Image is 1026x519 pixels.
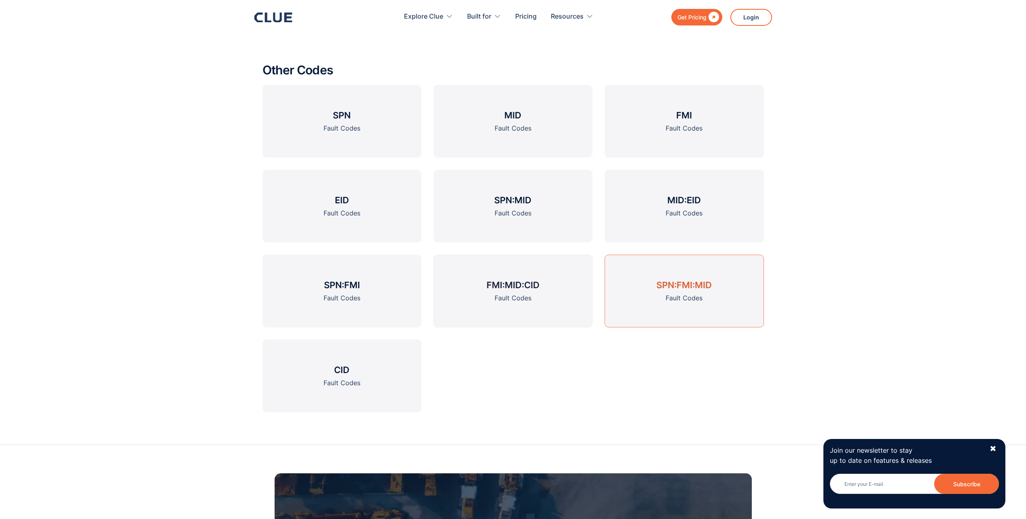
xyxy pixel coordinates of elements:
input: Enter your E-mail [830,474,999,494]
input: Subscribe [934,474,999,494]
h3: SPN:MID [494,194,531,206]
div: Built for [467,4,501,30]
h3: SPN [333,109,351,121]
a: SPN:FMI:MIDFault Codes [605,255,764,327]
h3: CID [334,364,349,376]
a: MID:EIDFault Codes [605,170,764,243]
a: FMIFault Codes [605,85,764,158]
p: Join our newsletter to stay up to date on features & releases [830,445,982,466]
h3: MID [504,109,521,121]
h3: EID [335,194,349,206]
a: SPNFault Codes [262,85,421,158]
a: EIDFault Codes [262,170,421,243]
h3: SPN:FMI [324,279,360,291]
div: Explore Clue [404,4,453,30]
div: Get Pricing [677,12,707,22]
a: FMI:MID:CIDFault Codes [434,255,592,327]
h3: SPN:FMI:MID [656,279,712,291]
h3: FMI [676,109,692,121]
div: Fault Codes [666,208,702,218]
div: Explore Clue [404,4,443,30]
div: Fault Codes [324,208,360,218]
div: Fault Codes [324,123,360,133]
a: SPN:MIDFault Codes [434,170,592,243]
div:  [707,12,719,22]
div: ✖ [990,444,996,454]
div: Fault Codes [495,123,531,133]
a: SPN:FMIFault Codes [262,255,421,327]
div: Resources [551,4,584,30]
a: CIDFault Codes [262,340,421,412]
div: Fault Codes [666,293,702,303]
div: Fault Codes [495,208,531,218]
a: Pricing [515,4,537,30]
a: MIDFault Codes [434,85,592,158]
h3: MID:EID [667,194,701,206]
form: Newsletter [830,474,999,502]
h3: FMI:MID:CID [487,279,539,291]
div: Fault Codes [666,123,702,133]
h2: Other Codes [262,63,764,77]
a: Get Pricing [671,9,722,25]
div: Fault Codes [324,293,360,303]
div: Built for [467,4,491,30]
div: Fault Codes [324,378,360,388]
a: Login [730,9,772,26]
div: Resources [551,4,593,30]
div: Fault Codes [495,293,531,303]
